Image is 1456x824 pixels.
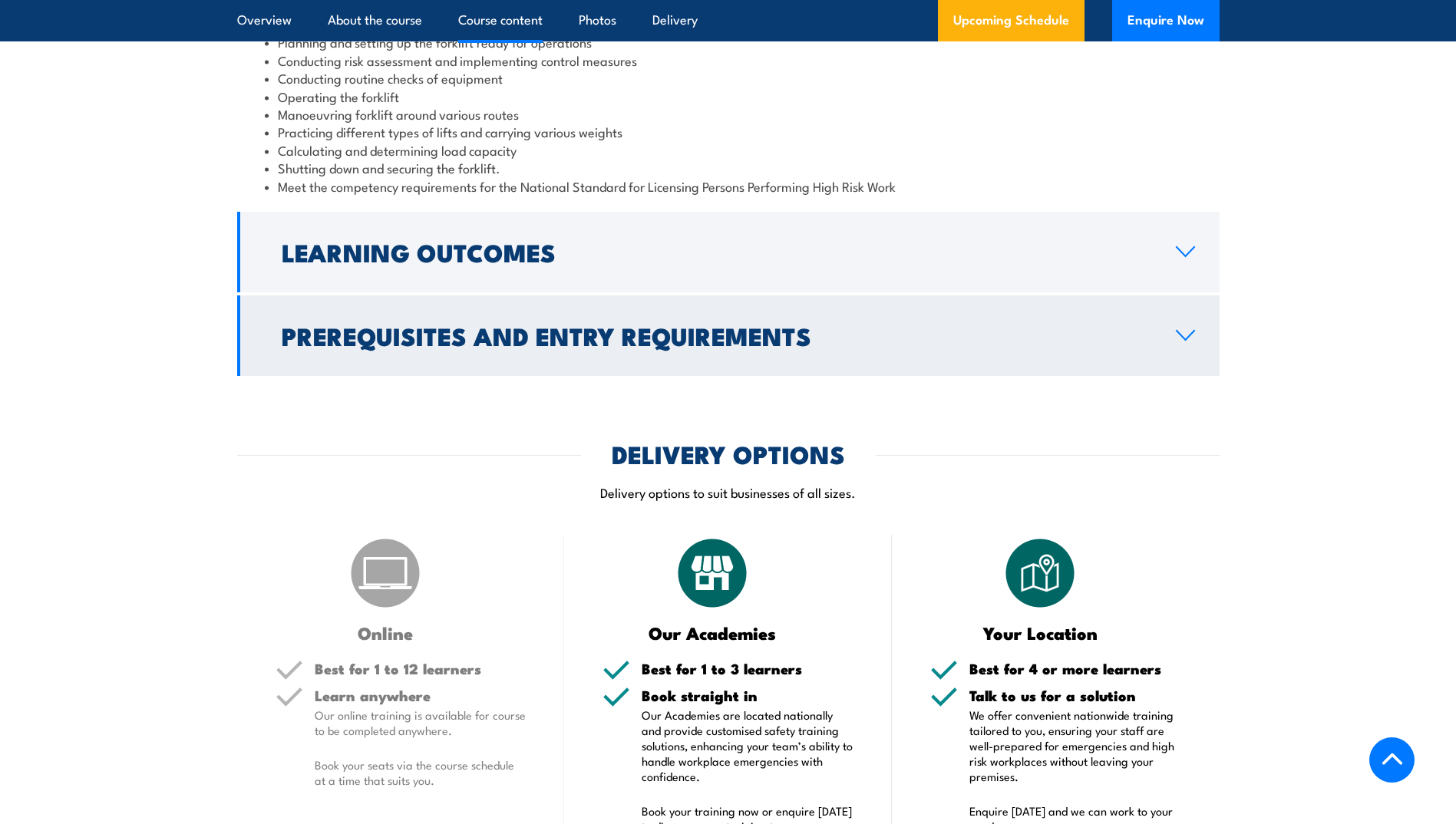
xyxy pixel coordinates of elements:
li: Meet the competency requirements for the National Standard for Licensing Persons Performing High ... [265,177,1192,195]
p: Book your seats via the course schedule at a time that suits you. [315,757,527,788]
a: Prerequisites and Entry Requirements [237,295,1220,376]
h5: Best for 1 to 3 learners [642,661,853,676]
li: Manoeuvring forklift around various routes [265,105,1192,123]
li: Operating the forklift [265,87,1192,105]
p: Our Academies are located nationally and provide customised safety training solutions, enhancing ... [642,707,853,784]
h5: Learn anywhere [315,688,527,703]
p: Our online training is available for course to be completed anywhere. [315,707,527,738]
h3: Online [276,624,496,641]
h3: Your Location [930,624,1151,641]
h2: Learning Outcomes [282,241,1151,262]
h5: Book straight in [642,688,853,703]
li: Practicing different types of lifts and carrying various weights [265,123,1192,140]
h5: Best for 1 to 12 learners [315,661,527,676]
a: Learning Outcomes [237,212,1220,292]
p: We offer convenient nationwide training tailored to you, ensuring your staff are well-prepared fo... [969,707,1181,784]
li: Shutting down and securing the forklift. [265,159,1192,176]
h5: Talk to us for a solution [969,688,1181,703]
h3: Our Academies [603,624,823,641]
li: Conducting risk assessment and implementing control measures [265,51,1192,69]
li: Planning and setting up the forklift ready for operations [265,33,1192,51]
h5: Best for 4 or more learners [969,661,1181,676]
p: Delivery options to suit businesses of all sizes. [237,483,1220,501]
li: Calculating and determining load capacity [265,141,1192,159]
h2: Prerequisites and Entry Requirements [282,325,1151,346]
h2: DELIVERY OPTIONS [612,443,845,464]
li: Conducting routine checks of equipment [265,69,1192,87]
